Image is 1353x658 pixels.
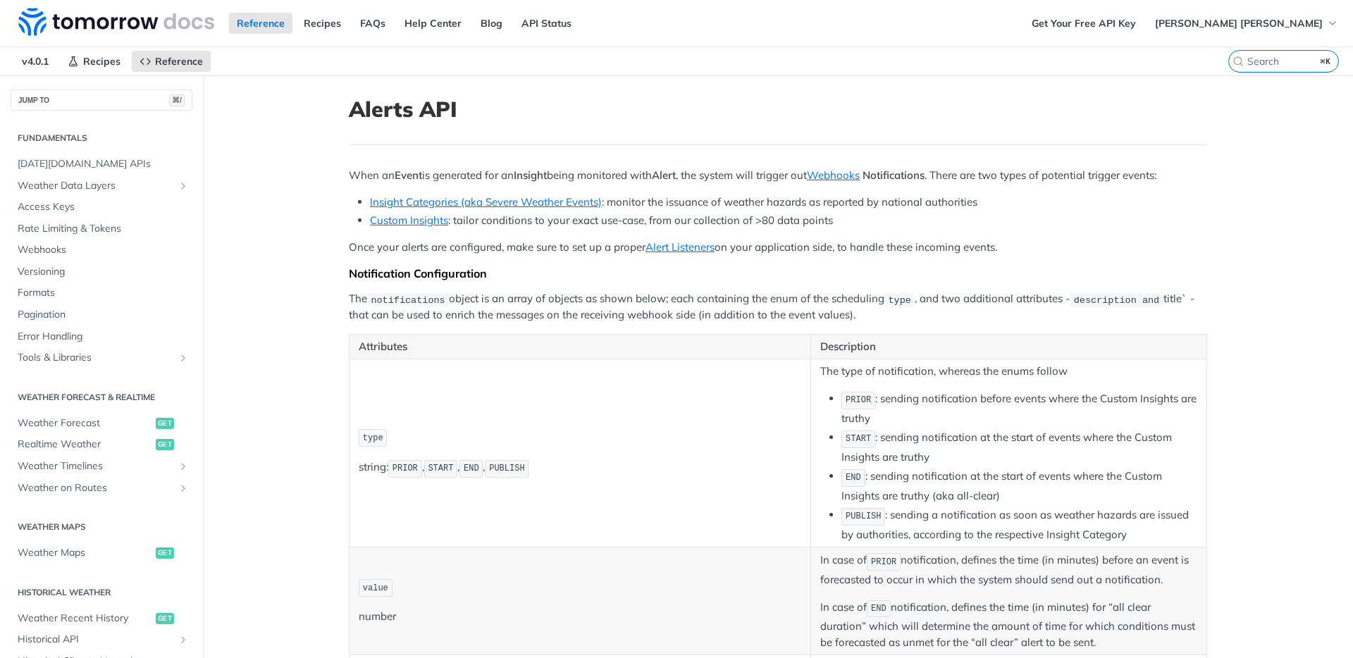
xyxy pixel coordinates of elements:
[11,283,192,304] a: Formats
[18,308,189,322] span: Pagination
[846,511,881,521] span: PUBLISH
[18,330,189,344] span: Error Handling
[359,609,801,625] p: number
[11,542,192,564] a: Weather Mapsget
[178,483,189,494] button: Show subpages for Weather on Routes
[395,168,422,182] strong: Event
[18,8,214,36] img: Tomorrow.io Weather API Docs
[370,213,1207,229] li: : tailor conditions to your exact use-case, from our collection of >80 data points
[11,391,192,404] h2: Weather Forecast & realtime
[841,507,1197,542] li: : sending a notification as soon as weather hazards are issued by authorities, according to the r...
[514,168,547,182] strong: Insight
[820,339,1197,355] p: Description
[349,291,1207,323] p: The object is an array of objects as shown below; each containing the enum of the scheduling , an...
[370,194,1207,211] li: : monitor the issuance of weather hazards as reported by national authorities
[841,429,1197,465] li: : sending notification at the start of events where the Custom Insights are truthy
[11,218,192,240] a: Rate Limiting & Tokens
[1074,294,1160,305] span: description and
[296,13,349,34] a: Recipes
[863,168,925,182] strong: Notifications
[370,213,448,227] a: Custom Insights
[18,200,189,214] span: Access Keys
[349,266,1207,280] div: Notification Configuration
[156,547,174,559] span: get
[1155,17,1323,30] span: [PERSON_NAME] [PERSON_NAME]
[178,461,189,472] button: Show subpages for Weather Timelines
[11,413,192,434] a: Weather Forecastget
[363,433,383,443] span: type
[514,13,579,34] a: API Status
[1232,56,1244,67] svg: Search
[178,634,189,645] button: Show subpages for Historical API
[60,51,128,72] a: Recipes
[18,459,174,473] span: Weather Timelines
[155,55,203,68] span: Reference
[18,222,189,236] span: Rate Limiting & Tokens
[1024,13,1144,34] a: Get Your Free API Key
[820,599,1197,651] p: In case of notification, defines the time (in minutes) for “all clear duration” which will determ...
[363,583,388,593] span: value
[156,613,174,624] span: get
[18,633,174,647] span: Historical API
[820,552,1197,588] p: In case of notification, defines the time (in minutes) before an event is forecasted to occur in ...
[11,456,192,477] a: Weather TimelinesShow subpages for Weather Timelines
[11,478,192,499] a: Weather on RoutesShow subpages for Weather on Routes
[645,240,715,254] a: Alert Listeners
[11,197,192,218] a: Access Keys
[370,195,602,209] a: Insight Categories (aka Severe Weather Events)
[846,434,871,444] span: START
[11,608,192,629] a: Weather Recent Historyget
[11,175,192,197] a: Weather Data LayersShow subpages for Weather Data Layers
[11,521,192,533] h2: Weather Maps
[11,347,192,368] a: Tools & LibrariesShow subpages for Tools & Libraries
[178,180,189,192] button: Show subpages for Weather Data Layers
[132,51,211,72] a: Reference
[841,390,1197,426] li: : sending notification before events where the Custom Insights are truthy
[18,286,189,300] span: Formats
[11,434,192,455] a: Realtime Weatherget
[11,261,192,283] a: Versioning
[83,55,121,68] span: Recipes
[18,546,152,560] span: Weather Maps
[18,265,189,279] span: Versioning
[820,364,1197,380] p: The type of notification, whereas the enums follow
[11,629,192,650] a: Historical APIShow subpages for Historical API
[18,351,174,365] span: Tools & Libraries
[464,464,479,473] span: END
[11,89,192,111] button: JUMP TO⌘/
[871,604,886,614] span: END
[349,168,1207,184] p: When an is generated for an being monitored with , the system will trigger out . There are two ty...
[11,240,192,261] a: Webhooks
[359,339,801,355] p: Attributes
[846,395,871,405] span: PRIOR
[11,132,192,144] h2: Fundamentals
[18,437,152,452] span: Realtime Weather
[473,13,510,34] a: Blog
[349,240,1207,256] p: Once your alerts are configured, make sure to set up a proper on your application side, to handle...
[393,464,418,473] span: PRIOR
[18,157,189,171] span: [DATE][DOMAIN_NAME] APIs
[11,326,192,347] a: Error Handling
[807,168,860,182] a: Webhooks
[1147,13,1346,34] button: [PERSON_NAME] [PERSON_NAME]
[841,468,1197,504] li: : sending notification at the start of events where the Custom Insights are truthy (aka all-clear)
[18,243,189,257] span: Webhooks
[359,459,801,479] p: string: , , ,
[11,586,192,599] h2: Historical Weather
[489,464,524,473] span: PUBLISH
[428,464,453,473] span: START
[229,13,292,34] a: Reference
[14,51,56,72] span: v4.0.1
[156,439,174,450] span: get
[652,168,676,182] strong: Alert
[397,13,469,34] a: Help Center
[11,304,192,325] a: Pagination
[156,418,174,429] span: get
[889,294,911,305] span: type
[169,94,185,106] span: ⌘/
[371,294,445,305] span: notifications
[18,612,152,626] span: Weather Recent History
[349,97,1207,122] h1: Alerts API
[18,481,174,495] span: Weather on Routes
[18,416,152,430] span: Weather Forecast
